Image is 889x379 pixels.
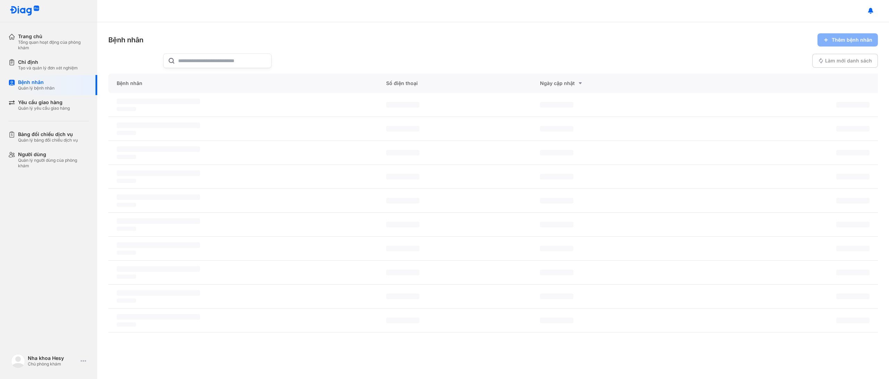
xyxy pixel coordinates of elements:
span: ‌ [386,222,419,227]
div: Bệnh nhân [108,74,378,93]
span: ‌ [836,126,870,132]
span: Làm mới danh sách [825,58,872,64]
span: ‌ [836,222,870,227]
img: logo [11,354,25,368]
div: Quản lý yêu cầu giao hàng [18,106,70,111]
div: Quản lý người dùng của phòng khám [18,158,89,169]
span: ‌ [117,107,136,111]
img: logo [10,6,40,16]
span: ‌ [836,246,870,251]
span: ‌ [836,198,870,203]
span: ‌ [117,298,136,303]
span: ‌ [540,294,573,299]
span: ‌ [836,270,870,275]
span: ‌ [386,150,419,155]
div: Tổng quan hoạt động của phòng khám [18,40,89,51]
div: Tạo và quản lý đơn xét nghiệm [18,65,78,71]
span: ‌ [117,290,200,296]
span: ‌ [386,294,419,299]
span: ‌ [117,251,136,255]
span: ‌ [386,102,419,108]
span: Thêm bệnh nhân [832,37,872,43]
span: ‌ [117,203,136,207]
div: Quản lý bảng đối chiếu dịch vụ [18,137,78,143]
span: ‌ [386,270,419,275]
div: Quản lý bệnh nhân [18,85,55,91]
div: Người dùng [18,151,89,158]
span: ‌ [540,222,573,227]
span: ‌ [117,99,200,104]
span: ‌ [540,246,573,251]
span: ‌ [117,123,200,128]
div: Nha khoa Hesy [28,355,78,361]
span: ‌ [386,246,419,251]
span: ‌ [386,126,419,132]
span: ‌ [540,318,573,323]
span: ‌ [117,146,200,152]
span: ‌ [117,179,136,183]
div: Bảng đối chiếu dịch vụ [18,131,78,137]
button: Làm mới danh sách [812,54,878,68]
span: ‌ [540,270,573,275]
span: ‌ [836,174,870,179]
span: ‌ [540,102,573,108]
div: Chỉ định [18,59,78,65]
span: ‌ [117,170,200,176]
span: ‌ [117,275,136,279]
span: ‌ [117,218,200,224]
span: ‌ [540,198,573,203]
div: Bệnh nhân [18,79,55,85]
span: ‌ [836,150,870,155]
span: ‌ [836,294,870,299]
span: ‌ [540,174,573,179]
div: Số điện thoại [378,74,532,93]
span: ‌ [836,102,870,108]
span: ‌ [117,194,200,200]
div: Trang chủ [18,33,89,40]
span: ‌ [117,266,200,272]
div: Bệnh nhân [108,35,143,45]
span: ‌ [836,318,870,323]
span: ‌ [117,227,136,231]
span: ‌ [117,242,200,248]
span: ‌ [117,155,136,159]
span: ‌ [540,126,573,132]
div: Yêu cầu giao hàng [18,99,70,106]
div: Chủ phòng khám [28,361,78,367]
span: ‌ [117,131,136,135]
span: ‌ [386,174,419,179]
span: ‌ [540,150,573,155]
button: Thêm bệnh nhân [817,33,878,47]
span: ‌ [117,322,136,327]
span: ‌ [117,314,200,320]
span: ‌ [386,318,419,323]
span: ‌ [386,198,419,203]
div: Ngày cập nhật [540,79,677,87]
